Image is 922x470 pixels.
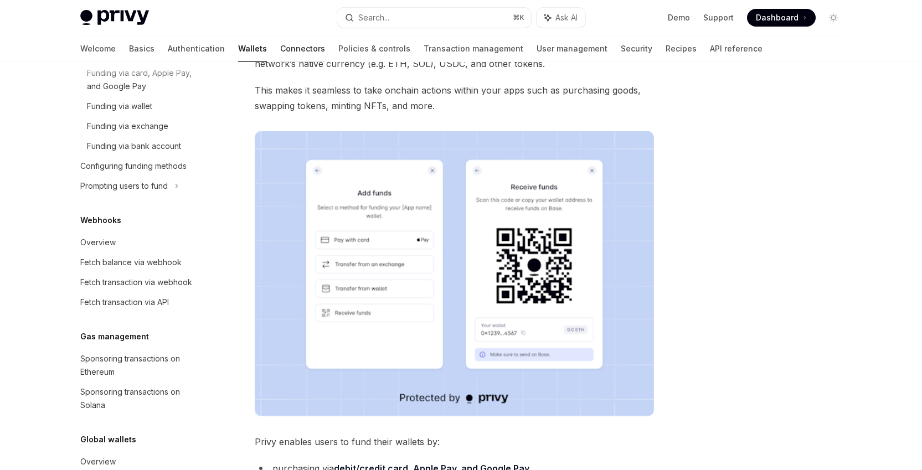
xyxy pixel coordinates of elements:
[87,120,168,133] div: Funding via exchange
[756,12,799,23] span: Dashboard
[71,252,213,272] a: Fetch balance via webhook
[87,66,207,93] div: Funding via card, Apple Pay, and Google Pay
[537,8,585,28] button: Ask AI
[255,434,654,450] span: Privy enables users to fund their wallets by:
[621,35,652,62] a: Security
[666,35,697,62] a: Recipes
[71,156,213,176] a: Configuring funding methods
[280,35,325,62] a: Connectors
[80,296,169,309] div: Fetch transaction via API
[80,352,207,379] div: Sponsoring transactions on Ethereum
[668,12,690,23] a: Demo
[703,12,734,23] a: Support
[129,35,154,62] a: Basics
[87,140,181,153] div: Funding via bank account
[80,10,149,25] img: light logo
[255,82,654,113] span: This makes it seamless to take onchain actions within your apps such as purchasing goods, swappin...
[80,214,121,227] h5: Webhooks
[513,13,524,22] span: ⌘ K
[825,9,842,27] button: Toggle dark mode
[80,330,149,343] h5: Gas management
[255,131,654,416] img: images/Funding.png
[80,455,116,468] div: Overview
[87,100,152,113] div: Funding via wallet
[747,9,816,27] a: Dashboard
[80,433,136,446] h5: Global wallets
[71,96,213,116] a: Funding via wallet
[71,349,213,382] a: Sponsoring transactions on Ethereum
[71,382,213,415] a: Sponsoring transactions on Solana
[168,35,225,62] a: Authentication
[80,159,187,173] div: Configuring funding methods
[80,35,116,62] a: Welcome
[555,12,578,23] span: Ask AI
[424,35,523,62] a: Transaction management
[71,292,213,312] a: Fetch transaction via API
[338,35,410,62] a: Policies & controls
[337,8,531,28] button: Search...⌘K
[710,35,763,62] a: API reference
[358,11,389,24] div: Search...
[80,256,182,269] div: Fetch balance via webhook
[80,385,207,412] div: Sponsoring transactions on Solana
[71,233,213,252] a: Overview
[80,236,116,249] div: Overview
[80,179,168,193] div: Prompting users to fund
[71,116,213,136] a: Funding via exchange
[71,136,213,156] a: Funding via bank account
[71,272,213,292] a: Fetch transaction via webhook
[71,63,213,96] a: Funding via card, Apple Pay, and Google Pay
[537,35,607,62] a: User management
[238,35,267,62] a: Wallets
[80,276,192,289] div: Fetch transaction via webhook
